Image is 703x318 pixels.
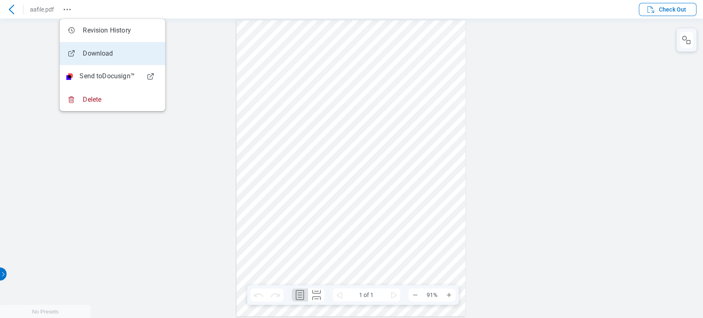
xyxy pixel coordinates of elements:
button: Continuous Page Layout [308,288,325,302]
span: aafile.pdf [30,6,54,13]
button: Revision History [61,3,74,16]
button: Check Out [639,3,696,16]
span: Check Out [659,5,686,14]
button: Zoom In [442,288,455,302]
button: Zoom Out [409,288,422,302]
div: Revision History [66,26,131,35]
span: 1 of 1 [346,288,387,302]
button: Single Page Layout [292,288,308,302]
img: Docusign Logo [66,73,73,80]
ul: Revision History [60,19,165,111]
span: Send to Docusign™ [79,72,135,82]
button: Redo [267,288,283,302]
span: 91% [422,288,442,302]
button: Undo [250,288,267,302]
span: Delete [83,95,101,104]
div: Download [66,49,113,58]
